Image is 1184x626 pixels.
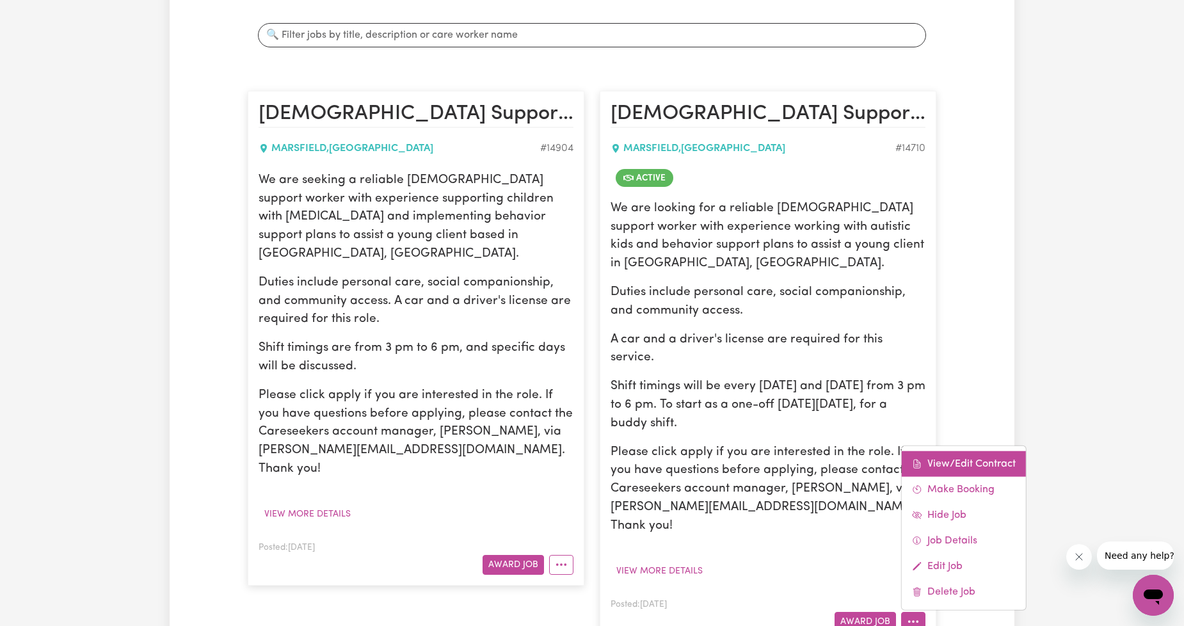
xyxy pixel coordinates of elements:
[902,579,1026,604] a: Delete Job
[902,502,1026,527] a: Hide Job
[483,555,544,575] button: Award Job
[259,172,573,264] p: We are seeking a reliable [DEMOGRAPHIC_DATA] support worker with experience supporting children w...
[611,200,925,273] p: We are looking for a reliable [DEMOGRAPHIC_DATA] support worker with experience working with auti...
[611,600,667,609] span: Posted: [DATE]
[902,476,1026,502] a: Make Booking
[611,141,895,156] div: MARSFIELD , [GEOGRAPHIC_DATA]
[611,378,925,433] p: Shift timings will be every [DATE] and [DATE] from 3 pm to 6 pm. To start as a one-off [DATE][DAT...
[540,141,573,156] div: Job ID #14904
[611,331,925,368] p: A car and a driver's license are required for this service.
[611,102,925,127] h2: Female Support Worker Needed In Marsfield, NSW
[902,553,1026,579] a: Edit Job
[902,451,1026,476] a: View/Edit Contract
[611,444,925,536] p: Please click apply if you are interested in the role. If you have questions before applying, plea...
[895,141,925,156] div: Job ID #14710
[1133,575,1174,616] iframe: Button to launch messaging window
[259,102,573,127] h2: Female Support Worker Needed In Marsfield, NSW
[259,504,356,524] button: View more details
[259,274,573,329] p: Duties include personal care, social companionship, and community access. A car and a driver's li...
[1097,542,1174,570] iframe: Message from company
[259,339,573,376] p: Shift timings are from 3 pm to 6 pm, and specific days will be discussed.
[259,543,315,552] span: Posted: [DATE]
[611,561,708,581] button: View more details
[611,284,925,321] p: Duties include personal care, social companionship, and community access.
[1066,544,1092,570] iframe: Close message
[902,527,1026,553] a: Job Details
[901,445,1027,610] div: More options
[258,23,926,47] input: 🔍 Filter jobs by title, description or care worker name
[549,555,573,575] button: More options
[8,9,77,19] span: Need any help?
[616,169,673,187] span: Job is active
[259,141,540,156] div: MARSFIELD , [GEOGRAPHIC_DATA]
[259,387,573,479] p: Please click apply if you are interested in the role. If you have questions before applying, plea...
